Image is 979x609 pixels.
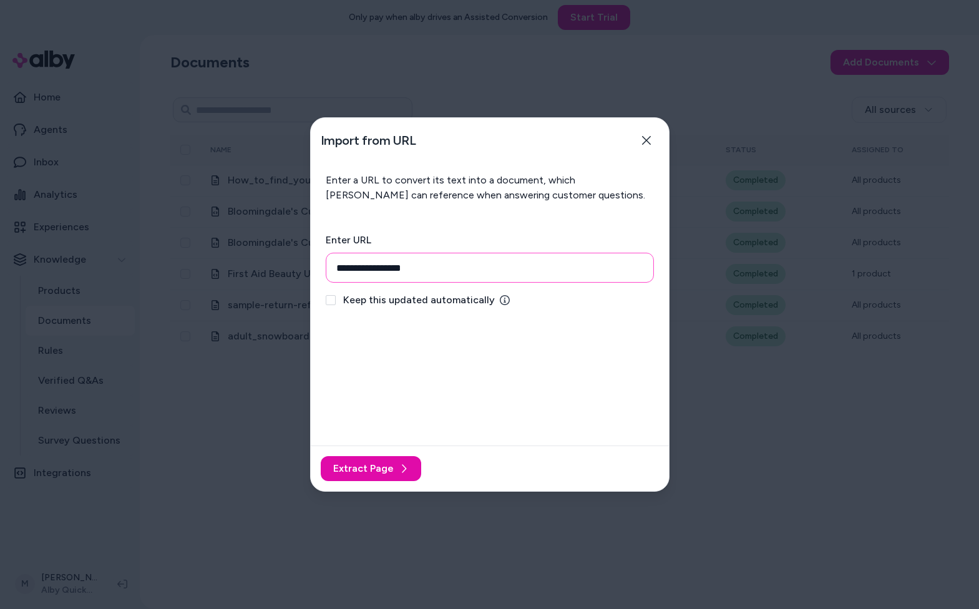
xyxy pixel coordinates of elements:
p: Enter a URL to convert its text into a document, which [PERSON_NAME] can reference when answering... [326,173,654,203]
button: Extract Page [321,456,421,481]
span: Keep this updated automatically [343,293,495,308]
label: Enter URL [326,234,371,246]
span: Extract Page [333,461,394,476]
h2: Import from URL [321,132,416,149]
